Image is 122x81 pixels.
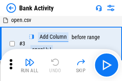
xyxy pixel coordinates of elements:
[100,59,113,71] img: Main button
[76,68,86,73] div: Skip
[72,34,86,40] div: before
[76,57,86,67] img: Skip
[17,55,42,75] button: Run All
[87,34,100,40] div: range
[19,4,54,12] div: Bank Activity
[25,57,34,67] img: Run All
[6,3,16,13] img: Back
[96,5,102,11] img: Support
[106,3,116,13] img: Settings menu
[19,40,25,47] span: # 3
[68,55,94,75] button: Skip
[11,17,31,23] span: open.csv
[38,32,68,42] div: Add Column
[21,68,39,73] div: Run All
[30,45,53,55] div: open!J:J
